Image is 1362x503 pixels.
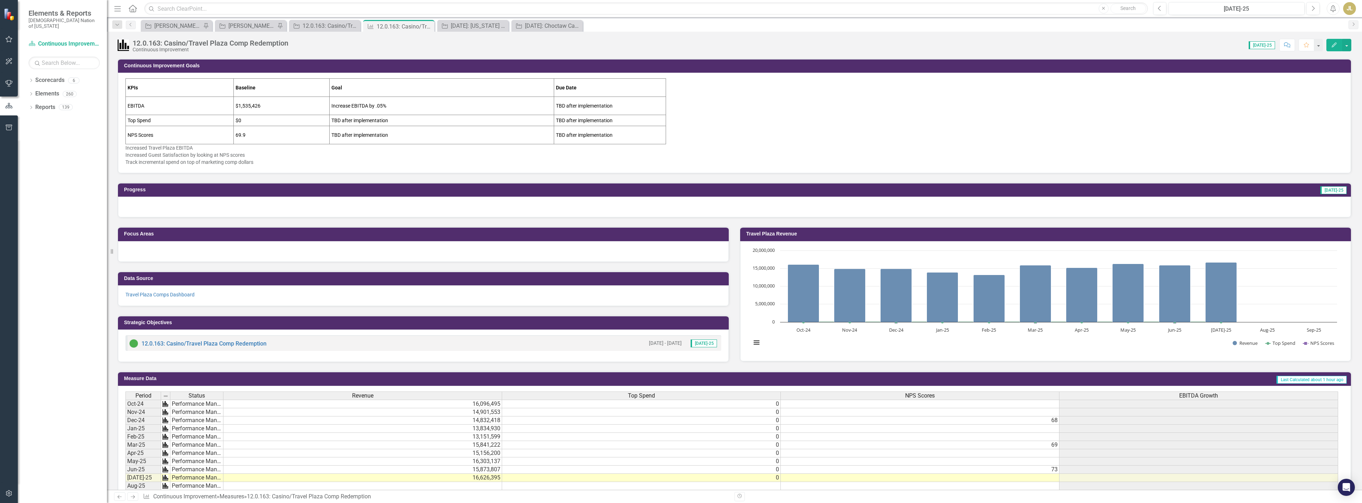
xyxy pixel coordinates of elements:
td: Nov-24 [125,408,161,416]
text: Dec-24 [889,327,904,333]
td: Performance Management [170,408,223,416]
td: TBD after implementation [554,115,666,126]
path: Apr-25, 0. Top Spend. [1080,321,1083,323]
td: Aug-25 [125,482,161,490]
div: [DATE]: Choctaw Casino Too - [PERSON_NAME] Game Expansion (Planned Capital) [525,21,581,30]
a: Measures [220,493,244,500]
td: [DATE]-25 [125,474,161,482]
div: Open Intercom Messenger [1338,479,1355,496]
strong: Goal [331,85,342,90]
path: Feb-25, 13,151,599. Revenue. [974,275,1005,322]
text: [DATE]-25 [1211,327,1231,333]
path: Oct-24, 0. Top Spend. [802,321,805,323]
td: $0 [234,115,330,126]
td: 13,151,599 [223,433,502,441]
td: NPS Scores [126,126,234,144]
td: 16,096,495 [223,400,502,408]
h3: Focus Areas [124,231,725,237]
text: Mar-25 [1028,327,1043,333]
path: Nov-24, 0. Top Spend. [848,321,851,323]
text: 0 [772,318,775,325]
span: Last Calculated about 1 hour ago [1276,376,1347,384]
td: TBD after implementation [330,115,554,126]
td: 16,626,395 [223,474,502,482]
div: 12.0.163: Casino/Travel Plaza Comp Redemption [303,21,358,30]
a: Travel Plaza Comps Dashboard [125,292,195,297]
input: Search ClearPoint... [144,2,1148,15]
a: 12.0.163: Casino/Travel Plaza Comp Redemption [141,340,267,347]
td: 0 [502,441,781,449]
td: EBITDA [126,97,234,115]
a: [PERSON_NAME] SO's OLD PLAN [143,21,201,30]
td: $1,535,426 [234,97,330,115]
h3: Continuous Improvement Goals [124,63,1347,68]
td: 0 [502,474,781,482]
img: Tm0czyi0d3z6KbMvzUvpfTW2q1jaz45CuN2C4x9rtfABtMFvAAn+ByuUVLYSwAAAABJRU5ErkJggg== [162,475,168,481]
td: 16,303,137 [223,457,502,466]
div: » » [143,493,729,501]
svg: Interactive chart [748,247,1341,354]
strong: Baseline [236,85,256,90]
input: Search Below... [29,57,100,69]
button: View chart menu, Chart [751,337,761,347]
span: Period [135,393,151,399]
a: 12.0.163: Casino/Travel Plaza Comp Redemption [291,21,358,30]
td: 0 [502,433,781,441]
td: 0 [502,408,781,416]
h3: Travel Plaza Revenue [746,231,1347,237]
text: Top Spend [1273,340,1295,346]
a: Scorecards [35,76,65,84]
td: 68 [781,416,1059,425]
span: Search [1120,5,1136,11]
td: Performance Management [170,425,223,433]
td: TBD after implementation [330,126,554,144]
p: Track incremental spend on top of marketing comp dollars [125,159,1343,166]
div: 12.0.163: Casino/Travel Plaza Comp Redemption [377,22,433,31]
small: [DATE] - [DATE] [649,340,682,347]
td: 73 [781,466,1059,474]
td: Performance Management [170,433,223,441]
td: May-25 [125,457,161,466]
h3: Strategic Objectives [124,320,725,325]
td: Increase EBITDA by .05% [330,97,554,115]
img: Tm0czyi0d3z6KbMvzUvpfTW2q1jaz45CuN2C4x9rtfABtMFvAAn+ByuUVLYSwAAAABJRU5ErkJggg== [162,409,168,415]
img: Tm0czyi0d3z6KbMvzUvpfTW2q1jaz45CuN2C4x9rtfABtMFvAAn+ByuUVLYSwAAAABJRU5ErkJggg== [162,426,168,431]
img: Tm0czyi0d3z6KbMvzUvpfTW2q1jaz45CuN2C4x9rtfABtMFvAAn+ByuUVLYSwAAAABJRU5ErkJggg== [162,401,168,407]
path: Jun-25, 15,873,807. Revenue. [1159,265,1191,322]
td: Dec-24 [125,416,161,425]
td: Performance Management [170,474,223,482]
text: 20,000,000 [753,247,775,253]
a: Continuous Improvement [153,493,217,500]
a: Reports [35,103,55,112]
a: [PERSON_NAME] SOs [217,21,275,30]
text: Sep-25 [1307,327,1321,333]
div: 139 [59,104,73,110]
text: 5,000,000 [755,300,775,307]
path: Jan-25, 13,834,930. Revenue. [927,272,958,322]
span: Top Spend [628,393,655,399]
td: 69 [781,441,1059,449]
td: Performance Management [170,441,223,449]
td: 14,901,553 [223,408,502,416]
span: Status [189,393,205,399]
path: Mar-25, 0. Top Spend. [1034,321,1037,323]
td: 15,156,200 [223,449,502,457]
text: 10,000,000 [753,282,775,289]
path: Jul-25, 16,626,395. Revenue. [1206,262,1237,322]
img: Tm0czyi0d3z6KbMvzUvpfTW2q1jaz45CuN2C4x9rtfABtMFvAAn+ByuUVLYSwAAAABJRU5ErkJggg== [162,442,168,448]
span: Elements & Reports [29,9,100,17]
div: Continuous Improvement [133,47,288,52]
div: Chart. Highcharts interactive chart. [748,247,1343,354]
div: JL [1343,2,1356,15]
div: 6 [68,77,79,83]
path: Jun-25, 73.3. NPS Scores. [1173,321,1176,323]
td: 0 [502,449,781,457]
td: 13,834,930 [223,425,502,433]
a: [DATE]: [US_STATE] - State, Local, and County Action [439,21,507,30]
strong: KPIs [128,85,138,90]
text: Feb-25 [982,327,996,333]
td: Performance Management [170,416,223,425]
td: Performance Management [170,482,223,490]
td: 0 [502,457,781,466]
path: May-25, 0. Top Spend. [1127,321,1130,323]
